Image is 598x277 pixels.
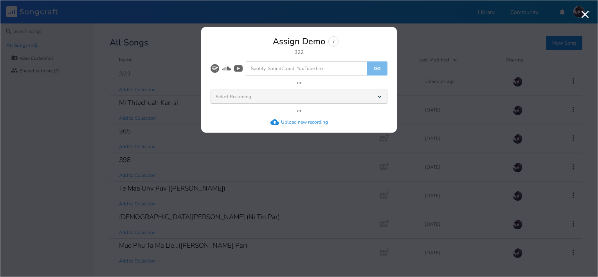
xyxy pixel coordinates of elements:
[294,50,304,55] div: 322
[246,61,367,76] input: Spotify, SoundCloud, YouTube link
[216,94,251,99] span: Select Recording
[297,108,301,113] div: or
[297,80,301,85] div: or
[367,61,387,76] button: Link Demo
[270,118,328,126] button: Upload new recording
[328,36,339,47] div: ?
[281,119,328,125] div: Upload new recording
[273,37,325,46] div: Assign Demo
